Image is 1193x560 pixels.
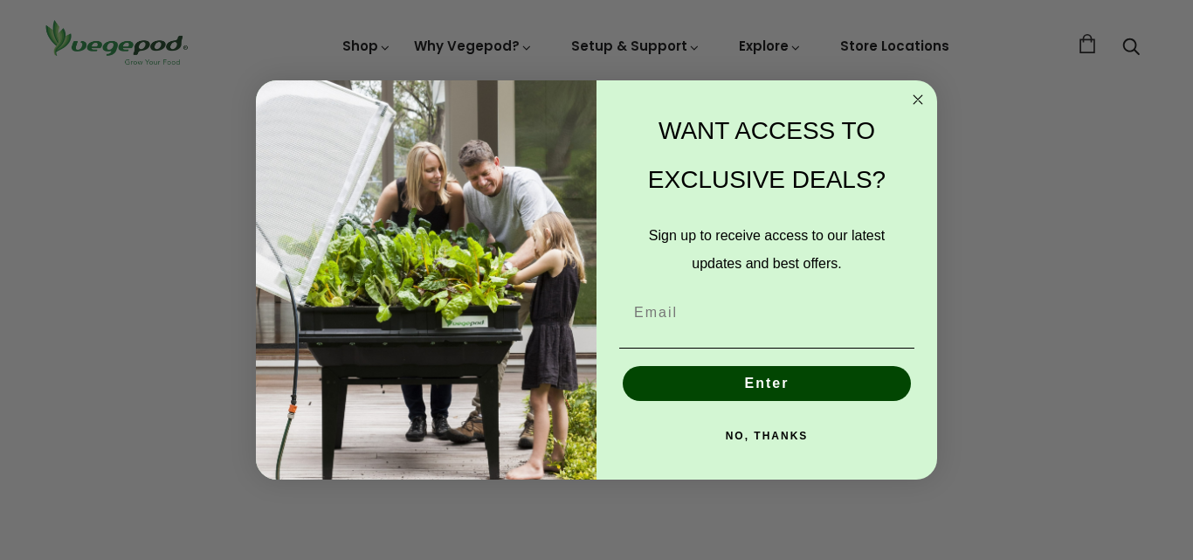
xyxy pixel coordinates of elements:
[256,80,596,480] img: e9d03583-1bb1-490f-ad29-36751b3212ff.jpeg
[619,348,914,349] img: underline
[649,228,885,271] span: Sign up to receive access to our latest updates and best offers.
[623,366,911,401] button: Enter
[907,89,928,110] button: Close dialog
[648,117,886,193] span: WANT ACCESS TO EXCLUSIVE DEALS?
[619,295,914,330] input: Email
[619,418,914,453] button: NO, THANKS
